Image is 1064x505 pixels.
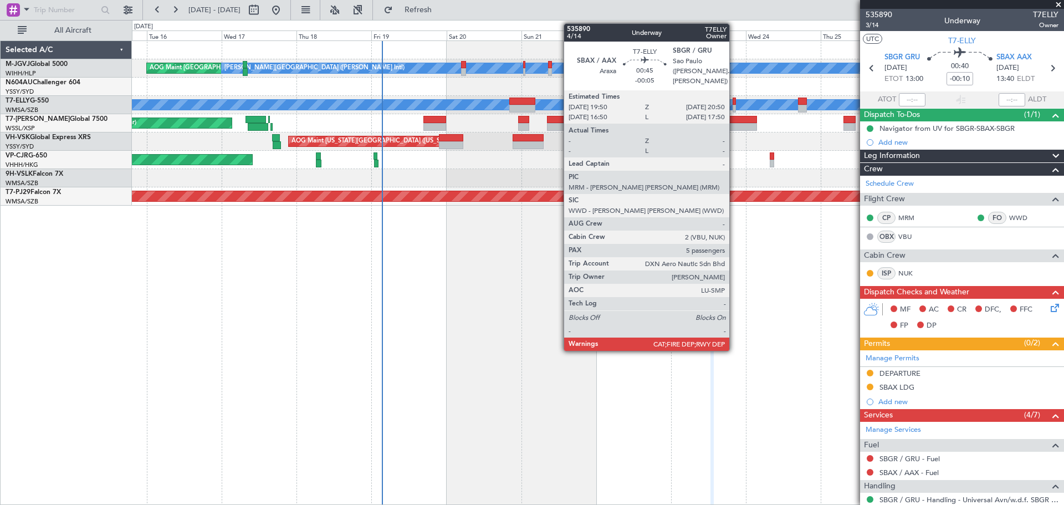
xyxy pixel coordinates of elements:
[12,22,120,39] button: All Aircraft
[6,88,34,96] a: YSSY/SYD
[34,2,98,18] input: Trip Number
[884,52,920,63] span: SBGR GRU
[6,116,70,123] span: T7-[PERSON_NAME]
[878,137,1058,147] div: Add new
[296,30,371,40] div: Thu 18
[996,74,1014,85] span: 13:40
[447,30,521,40] div: Sat 20
[866,9,892,21] span: 535890
[879,454,940,463] a: SBGR / GRU - Fuel
[900,320,908,331] span: FP
[996,52,1032,63] span: SBAX AAX
[864,338,890,350] span: Permits
[878,397,1058,406] div: Add new
[1033,21,1058,30] span: Owner
[6,61,68,68] a: M-JGVJGlobal 5000
[985,304,1001,315] span: DFC,
[906,74,923,85] span: 13:00
[6,142,34,151] a: YSSY/SYD
[6,79,80,86] a: N604AUChallenger 604
[864,109,920,121] span: Dispatch To-Dos
[900,304,910,315] span: MF
[898,268,923,278] a: NUK
[371,30,446,40] div: Fri 19
[521,30,596,40] div: Sun 21
[863,34,882,44] button: UTC
[929,304,939,315] span: AC
[879,468,939,477] a: SBAX / AAX - Fuel
[6,79,33,86] span: N604AU
[6,161,38,169] a: VHHH/HKG
[898,213,923,223] a: MRM
[134,22,153,32] div: [DATE]
[6,152,28,159] span: VP-CJR
[395,6,442,14] span: Refresh
[6,171,33,177] span: 9H-VSLK
[6,124,35,132] a: WSSL/XSP
[988,212,1006,224] div: FO
[746,30,821,40] div: Wed 24
[864,150,920,162] span: Leg Information
[866,353,919,364] a: Manage Permits
[927,320,937,331] span: DP
[6,197,38,206] a: WMSA/SZB
[877,212,896,224] div: CP
[948,35,976,47] span: T7-ELLY
[864,249,906,262] span: Cabin Crew
[866,425,921,436] a: Manage Services
[884,63,907,74] span: [DATE]
[188,5,241,15] span: [DATE] - [DATE]
[866,178,914,190] a: Schedule Crew
[864,480,896,493] span: Handling
[147,30,222,40] div: Tue 16
[6,171,63,177] a: 9H-VSLKFalcon 7X
[6,98,30,104] span: T7-ELLY
[951,61,969,72] span: 00:40
[1024,109,1040,120] span: (1/1)
[879,495,1058,504] a: SBGR / GRU - Handling - Universal Avn/w.d.f. SBGR / GRU
[378,1,445,19] button: Refresh
[864,286,969,299] span: Dispatch Checks and Weather
[821,30,896,40] div: Thu 25
[864,163,883,176] span: Crew
[957,304,966,315] span: CR
[879,124,1015,133] div: Navigator from UV for SBGR-SBAX-SBGR
[6,61,30,68] span: M-JGVJ
[864,439,879,452] span: Fuel
[6,179,38,187] a: WMSA/SZB
[884,74,903,85] span: ETOT
[6,134,30,141] span: VH-VSK
[899,93,925,106] input: --:--
[877,267,896,279] div: ISP
[6,189,61,196] a: T7-PJ29Falcon 7X
[866,21,892,30] span: 3/14
[1017,74,1035,85] span: ELDT
[996,63,1019,74] span: [DATE]
[898,232,923,242] a: VBU
[6,106,38,114] a: WMSA/SZB
[6,69,36,78] a: WIHH/HLP
[29,27,117,34] span: All Aircraft
[150,60,313,76] div: AOG Maint [GEOGRAPHIC_DATA] ([PERSON_NAME] Intl)
[944,15,980,27] div: Underway
[864,409,893,422] span: Services
[1009,213,1034,223] a: WWD
[1020,304,1032,315] span: FFC
[879,369,920,378] div: DEPARTURE
[224,60,405,76] div: [PERSON_NAME][GEOGRAPHIC_DATA] ([PERSON_NAME] Intl)
[6,98,49,104] a: T7-ELLYG-550
[864,193,905,206] span: Flight Crew
[6,189,30,196] span: T7-PJ29
[1024,409,1040,421] span: (4/7)
[6,152,47,159] a: VP-CJRG-650
[593,133,722,150] div: Planned Maint Sydney ([PERSON_NAME] Intl)
[1033,9,1058,21] span: T7ELLY
[877,231,896,243] div: OBX
[878,94,896,105] span: ATOT
[1024,337,1040,349] span: (0/2)
[6,134,91,141] a: VH-VSKGlobal Express XRS
[222,30,296,40] div: Wed 17
[1028,94,1046,105] span: ALDT
[671,30,746,40] div: Tue 23
[291,133,481,150] div: AOG Maint [US_STATE][GEOGRAPHIC_DATA] ([US_STATE] City Intl)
